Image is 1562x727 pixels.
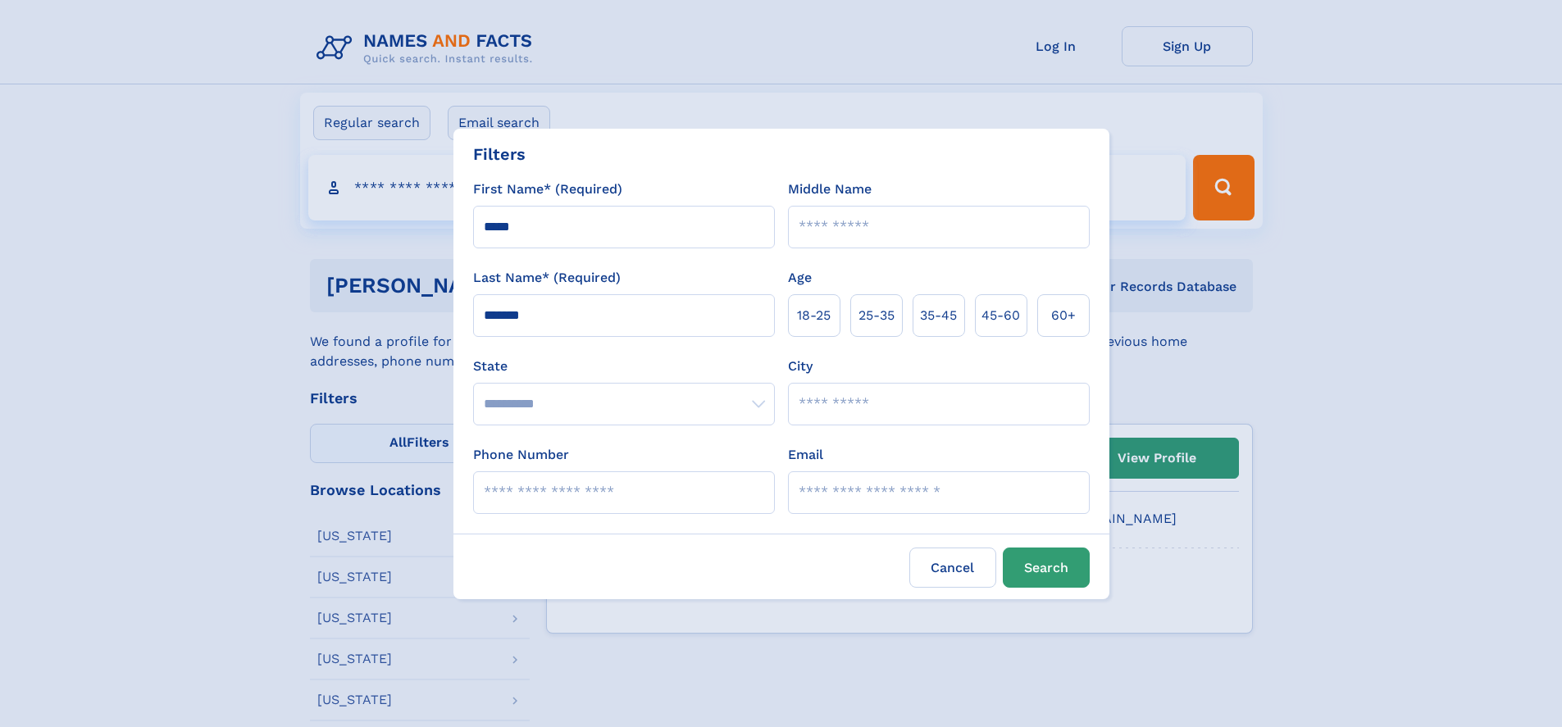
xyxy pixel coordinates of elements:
[797,306,831,325] span: 18‑25
[788,268,812,288] label: Age
[788,179,872,199] label: Middle Name
[473,357,775,376] label: State
[858,306,895,325] span: 25‑35
[909,548,996,588] label: Cancel
[788,445,823,465] label: Email
[788,357,813,376] label: City
[920,306,957,325] span: 35‑45
[1051,306,1076,325] span: 60+
[473,445,569,465] label: Phone Number
[1003,548,1090,588] button: Search
[473,179,622,199] label: First Name* (Required)
[473,142,526,166] div: Filters
[473,268,621,288] label: Last Name* (Required)
[981,306,1020,325] span: 45‑60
